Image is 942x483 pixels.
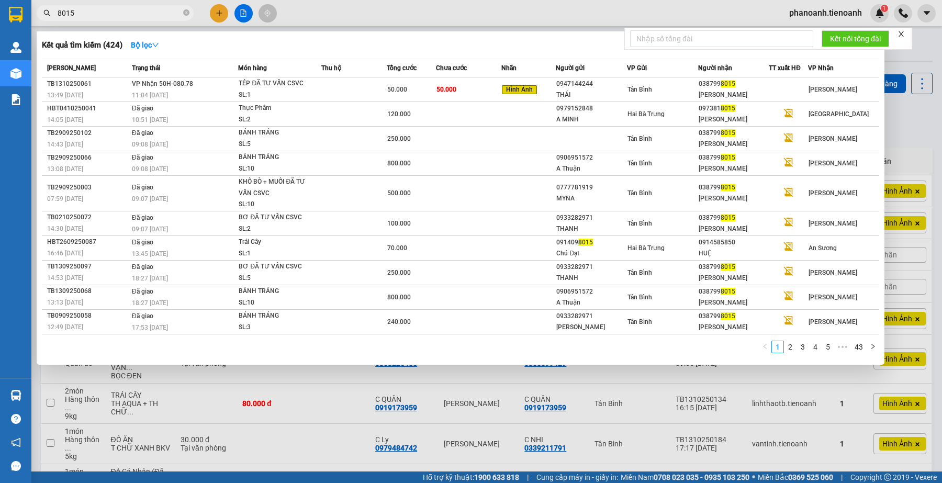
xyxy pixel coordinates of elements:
[122,37,167,53] button: Bộ lọcdown
[132,154,153,161] span: Đã giao
[132,184,153,191] span: Đã giao
[47,274,83,282] span: 14:53 [DATE]
[10,68,21,79] img: warehouse-icon
[556,163,626,174] div: A Thuận
[808,64,834,72] span: VP Nhận
[809,269,857,276] span: [PERSON_NAME]
[830,33,881,44] span: Kết nối tổng đài
[58,7,181,19] input: Tìm tên, số ĐT hoặc mã đơn
[436,86,456,93] span: 50.000
[867,341,879,353] button: right
[47,299,83,306] span: 13:13 [DATE]
[152,41,159,49] span: down
[239,163,317,175] div: SL: 10
[822,341,834,353] a: 5
[239,114,317,126] div: SL: 2
[47,323,83,331] span: 12:49 [DATE]
[627,160,652,167] span: Tân Bình
[556,286,626,297] div: 0906951572
[699,152,769,163] div: 038799
[578,239,593,246] span: 8015
[822,30,889,47] button: Kết nối tổng đài
[47,310,129,321] div: TB0909250058
[699,311,769,322] div: 038799
[898,30,905,38] span: close
[47,78,129,89] div: TB1310250061
[239,223,317,235] div: SL: 2
[387,318,411,325] span: 240.000
[10,42,21,53] img: warehouse-icon
[556,89,626,100] div: THÁI
[759,341,771,353] button: left
[556,64,585,72] span: Người gửi
[556,193,626,204] div: MYNA
[870,343,876,350] span: right
[239,78,317,89] div: TÉP ĐÃ TƯ VẤN CSVC
[239,248,317,260] div: SL: 1
[132,64,160,72] span: Trạng thái
[47,261,129,272] div: TB1309250097
[239,322,317,333] div: SL: 3
[556,262,626,273] div: 0933282971
[556,311,626,322] div: 0933282971
[627,318,652,325] span: Tân Bình
[699,212,769,223] div: 038799
[699,273,769,284] div: [PERSON_NAME]
[630,30,813,47] input: Nhập số tổng đài
[47,64,96,72] span: [PERSON_NAME]
[627,269,652,276] span: Tân Bình
[721,312,735,320] span: 8015
[556,322,626,333] div: [PERSON_NAME]
[183,9,189,16] span: close-circle
[851,341,866,353] a: 43
[699,322,769,333] div: [PERSON_NAME]
[699,297,769,308] div: [PERSON_NAME]
[762,343,768,350] span: left
[627,294,652,301] span: Tân Bình
[239,176,317,199] div: KHÔ BÒ + MUỐI ĐÃ TƯ VẤN CSVC
[132,195,168,203] span: 09:07 [DATE]
[47,195,83,203] span: 07:59 [DATE]
[721,288,735,295] span: 8015
[47,103,129,114] div: HBT0410250041
[797,341,809,353] li: 3
[721,184,735,191] span: 8015
[387,160,411,167] span: 800.000
[556,78,626,89] div: 0947144244
[809,220,857,227] span: [PERSON_NAME]
[556,297,626,308] div: A Thuận
[627,244,665,252] span: Hai Bà Trưng
[132,129,153,137] span: Đã giao
[132,141,168,148] span: 09:08 [DATE]
[239,199,317,210] div: SL: 10
[809,110,869,118] span: [GEOGRAPHIC_DATA]
[809,294,857,301] span: [PERSON_NAME]
[239,310,317,322] div: BÁNH TRÁNG
[834,341,851,353] li: Next 5 Pages
[627,86,652,93] span: Tân Bình
[699,262,769,273] div: 038799
[47,250,83,257] span: 16:46 [DATE]
[47,92,83,99] span: 13:49 [DATE]
[239,261,317,273] div: BƠ ĐÃ TƯ VẤN CSVC
[239,152,317,163] div: BÁNH TRÁNG
[810,341,821,353] a: 4
[822,341,834,353] li: 5
[132,288,153,295] span: Đã giao
[627,220,652,227] span: Tân Bình
[132,105,153,112] span: Đã giao
[809,318,857,325] span: [PERSON_NAME]
[627,135,652,142] span: Tân Bình
[556,248,626,259] div: Chú Đạt
[10,390,21,401] img: warehouse-icon
[771,341,784,353] li: 1
[132,250,168,257] span: 13:45 [DATE]
[556,103,626,114] div: 0979152848
[867,341,879,353] li: Next Page
[131,41,159,49] strong: Bộ lọc
[47,141,83,148] span: 14:43 [DATE]
[387,269,411,276] span: 250.000
[239,286,317,297] div: BÁNH TRÁNG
